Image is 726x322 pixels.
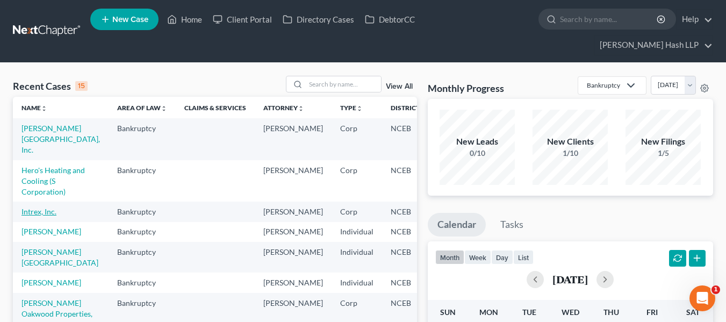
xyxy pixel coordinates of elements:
span: Sat [686,307,700,317]
a: View All [386,83,413,90]
td: Bankruptcy [109,118,176,160]
button: month [435,250,464,264]
a: Home [162,10,207,29]
td: Individual [332,273,382,292]
div: New Clients [533,135,608,148]
td: NCEB [382,222,435,242]
a: Directory Cases [277,10,360,29]
input: Search by name... [306,76,381,92]
td: NCEB [382,202,435,221]
td: Bankruptcy [109,273,176,292]
span: Fri [646,307,658,317]
iframe: Intercom live chat [689,285,715,311]
td: NCEB [382,160,435,202]
td: [PERSON_NAME] [255,222,332,242]
a: Client Portal [207,10,277,29]
a: Tasks [491,213,533,237]
td: Individual [332,222,382,242]
a: [PERSON_NAME][GEOGRAPHIC_DATA], Inc. [21,124,100,154]
h2: [DATE] [552,274,588,285]
td: Bankruptcy [109,202,176,221]
div: Recent Cases [13,80,88,92]
td: NCEB [382,273,435,292]
td: NCEB [382,118,435,160]
h3: Monthly Progress [428,82,504,95]
th: Claims & Services [176,97,255,118]
button: day [491,250,513,264]
span: Mon [479,307,498,317]
span: Thu [603,307,619,317]
td: Bankruptcy [109,242,176,273]
span: Tue [522,307,536,317]
td: [PERSON_NAME] [255,273,332,292]
a: DebtorCC [360,10,420,29]
a: Attorneyunfold_more [263,104,304,112]
td: Bankruptcy [109,222,176,242]
div: New Leads [440,135,515,148]
a: Intrex, Inc. [21,207,56,216]
a: Typeunfold_more [340,104,363,112]
button: week [464,250,491,264]
div: 15 [75,81,88,91]
a: Hero's Heating and Cooling (S Corporation) [21,166,85,196]
td: NCEB [382,242,435,273]
div: 1/10 [533,148,608,159]
td: [PERSON_NAME] [255,202,332,221]
td: Corp [332,202,382,221]
div: 0/10 [440,148,515,159]
a: Districtunfold_more [391,104,426,112]
a: [PERSON_NAME] [21,227,81,236]
i: unfold_more [298,105,304,112]
td: [PERSON_NAME] [255,242,332,273]
a: [PERSON_NAME][GEOGRAPHIC_DATA] [21,247,98,267]
td: Individual [332,242,382,273]
td: Corp [332,160,382,202]
span: 1 [711,285,720,294]
i: unfold_more [356,105,363,112]
td: Corp [332,118,382,160]
td: Bankruptcy [109,160,176,202]
a: Area of Lawunfold_more [117,104,167,112]
a: [PERSON_NAME] [21,278,81,287]
div: New Filings [626,135,701,148]
span: New Case [112,16,148,24]
a: Nameunfold_more [21,104,47,112]
td: [PERSON_NAME] [255,118,332,160]
div: Bankruptcy [587,81,620,90]
a: [PERSON_NAME] Hash LLP [594,35,713,55]
i: unfold_more [41,105,47,112]
input: Search by name... [560,9,658,29]
a: Help [677,10,713,29]
span: Wed [562,307,579,317]
div: 1/5 [626,148,701,159]
td: [PERSON_NAME] [255,160,332,202]
i: unfold_more [161,105,167,112]
span: Sun [440,307,456,317]
button: list [513,250,534,264]
a: Calendar [428,213,486,237]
